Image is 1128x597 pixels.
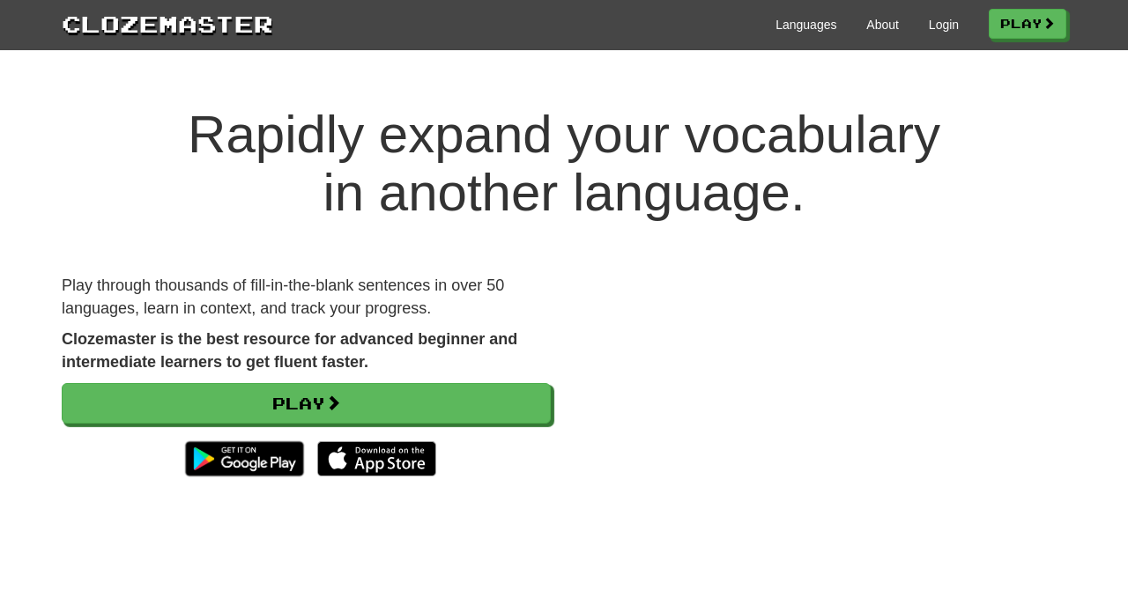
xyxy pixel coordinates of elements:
[62,275,551,320] p: Play through thousands of fill-in-the-blank sentences in over 50 languages, learn in context, and...
[176,432,313,485] img: Get it on Google Play
[989,9,1066,39] a: Play
[62,330,517,371] strong: Clozemaster is the best resource for advanced beginner and intermediate learners to get fluent fa...
[62,7,273,40] a: Clozemaster
[929,16,959,33] a: Login
[775,16,836,33] a: Languages
[866,16,899,33] a: About
[62,383,551,424] a: Play
[317,441,436,476] img: Download_on_the_App_Store_Badge_US-UK_135x40-25178aeef6eb6b83b96f5f2d004eda3bffbb37122de64afbaef7...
